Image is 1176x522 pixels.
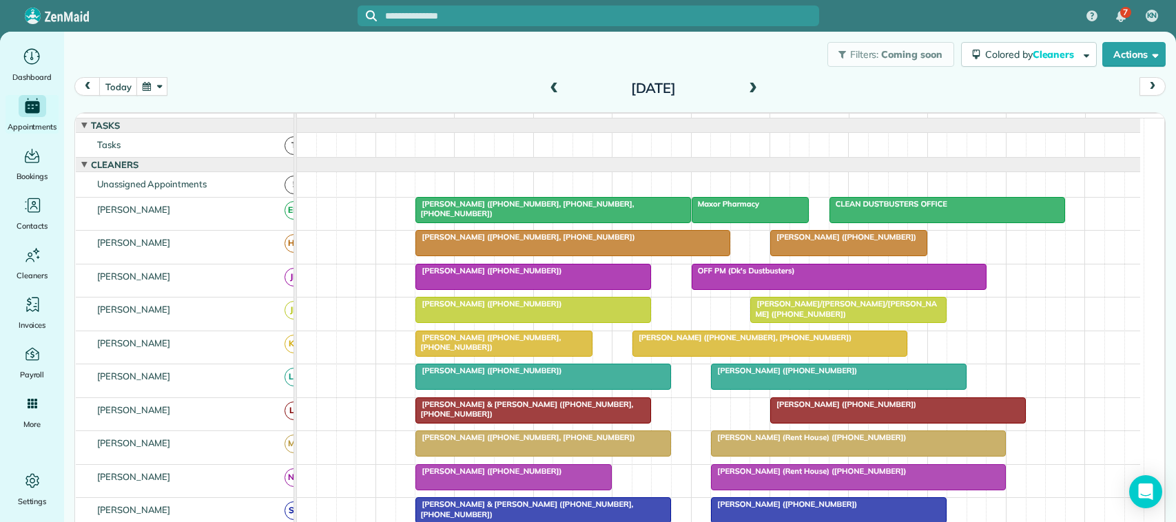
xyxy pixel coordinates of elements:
[88,159,141,170] span: Cleaners
[94,370,174,382] span: [PERSON_NAME]
[415,366,562,375] span: [PERSON_NAME] ([PHONE_NUMBER])
[376,116,402,127] span: 8am
[415,299,562,309] span: [PERSON_NAME] ([PHONE_NUMBER])
[415,466,562,476] span: [PERSON_NAME] ([PHONE_NUMBER])
[691,199,760,209] span: Maxor Pharmacy
[285,176,303,194] span: !
[94,271,174,282] span: [PERSON_NAME]
[6,470,59,508] a: Settings
[94,139,123,150] span: Tasks
[6,45,59,84] a: Dashboard
[1102,42,1166,67] button: Actions
[415,232,635,242] span: [PERSON_NAME] ([PHONE_NUMBER], [PHONE_NUMBER])
[692,116,721,127] span: 12pm
[8,120,57,134] span: Appointments
[285,401,303,420] span: LF
[285,201,303,220] span: EM
[6,95,59,134] a: Appointments
[691,266,796,275] span: OFF PM (Dk's Dustbusters)
[750,299,937,318] span: [PERSON_NAME]/[PERSON_NAME]/[PERSON_NAME] ([PHONE_NUMBER])
[6,244,59,282] a: Cleaners
[1106,1,1135,32] div: 7 unread notifications
[415,333,561,352] span: [PERSON_NAME] ([PHONE_NUMBER], [PHONE_NUMBER])
[567,81,739,96] h2: [DATE]
[94,237,174,248] span: [PERSON_NAME]
[285,136,303,155] span: T
[94,337,174,348] span: [PERSON_NAME]
[18,494,47,508] span: Settings
[1007,116,1031,127] span: 4pm
[94,437,174,448] span: [PERSON_NAME]
[285,368,303,386] span: LS
[710,499,858,509] span: [PERSON_NAME] ([PHONE_NUMBER])
[285,301,303,320] span: JR
[88,120,123,131] span: Tasks
[12,70,52,84] span: Dashboard
[6,343,59,382] a: Payroll
[94,204,174,215] span: [PERSON_NAME]
[881,48,943,61] span: Coming soon
[94,304,174,315] span: [PERSON_NAME]
[6,145,59,183] a: Bookings
[770,116,794,127] span: 1pm
[99,77,137,96] button: today
[20,368,45,382] span: Payroll
[770,232,917,242] span: [PERSON_NAME] ([PHONE_NUMBER])
[23,417,41,431] span: More
[285,268,303,286] span: JB
[849,116,874,127] span: 2pm
[415,399,633,419] span: [PERSON_NAME] & [PERSON_NAME] ([PHONE_NUMBER], [PHONE_NUMBER])
[928,116,952,127] span: 3pm
[710,466,907,476] span: [PERSON_NAME] (Rent House) ([PHONE_NUMBER])
[1129,475,1162,508] div: Open Intercom Messenger
[415,432,635,442] span: [PERSON_NAME] ([PHONE_NUMBER], [PHONE_NUMBER])
[94,504,174,515] span: [PERSON_NAME]
[366,10,377,21] svg: Focus search
[1147,10,1157,21] span: KN
[94,178,209,189] span: Unassigned Appointments
[6,194,59,233] a: Contacts
[632,333,852,342] span: [PERSON_NAME] ([PHONE_NUMBER], [PHONE_NUMBER])
[829,199,948,209] span: CLEAN DUSTBUSTERS OFFICE
[961,42,1097,67] button: Colored byCleaners
[455,116,480,127] span: 9am
[285,335,303,353] span: KB
[19,318,46,332] span: Invoices
[1086,116,1110,127] span: 5pm
[17,269,48,282] span: Cleaners
[710,432,907,442] span: [PERSON_NAME] (Rent House) ([PHONE_NUMBER])
[415,499,633,519] span: [PERSON_NAME] & [PERSON_NAME] ([PHONE_NUMBER], [PHONE_NUMBER])
[1033,48,1077,61] span: Cleaners
[285,501,303,520] span: SB
[285,468,303,487] span: NN
[74,77,101,96] button: prev
[415,199,634,218] span: [PERSON_NAME] ([PHONE_NUMBER], [PHONE_NUMBER], [PHONE_NUMBER])
[358,10,377,21] button: Focus search
[850,48,879,61] span: Filters:
[285,435,303,453] span: MB
[17,169,48,183] span: Bookings
[94,471,174,482] span: [PERSON_NAME]
[612,116,643,127] span: 11am
[285,234,303,253] span: HC
[415,266,562,275] span: [PERSON_NAME] ([PHONE_NUMBER])
[534,116,565,127] span: 10am
[94,404,174,415] span: [PERSON_NAME]
[297,116,322,127] span: 7am
[710,366,858,375] span: [PERSON_NAME] ([PHONE_NUMBER])
[6,293,59,332] a: Invoices
[17,219,48,233] span: Contacts
[1139,77,1166,96] button: next
[770,399,917,409] span: [PERSON_NAME] ([PHONE_NUMBER])
[985,48,1079,61] span: Colored by
[1123,7,1128,18] span: 7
